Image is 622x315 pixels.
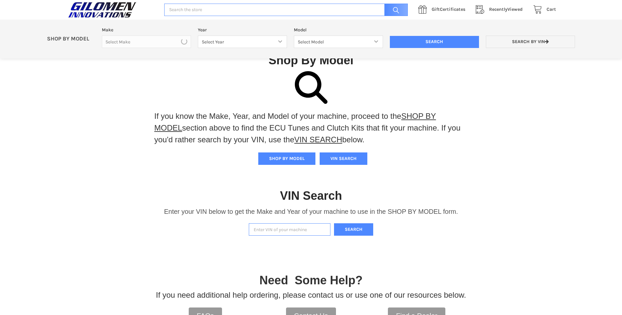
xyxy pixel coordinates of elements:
[66,53,556,68] h1: Shop By Model
[249,223,330,236] input: Enter VIN of your machine
[198,26,287,33] label: Year
[381,4,408,16] input: Search
[489,7,507,12] span: Recently
[164,4,408,16] input: Search the store
[432,7,440,12] span: Gift
[294,26,383,33] label: Model
[44,36,99,42] p: SHOP BY MODEL
[66,2,138,18] img: GILOMEN INNOVATIONS
[154,110,468,146] p: If you know the Make, Year, and Model of your machine, proceed to the section above to find the E...
[486,36,575,48] a: Search by VIN
[530,6,556,14] a: Cart
[432,7,465,12] span: Certificates
[258,152,315,165] button: SHOP BY MODEL
[154,112,436,132] a: SHOP BY MODEL
[547,7,556,12] span: Cart
[294,135,342,144] a: VIN SEARCH
[334,223,373,236] button: Search
[156,289,466,301] p: If you need additional help ordering, please contact us or use one of our resources below.
[280,188,342,203] h1: VIN Search
[472,6,530,14] a: RecentlyViewed
[415,6,472,14] a: GiftCertificates
[320,152,367,165] button: VIN SEARCH
[259,272,362,289] p: Need Some Help?
[66,2,157,18] a: GILOMEN INNOVATIONS
[390,36,479,48] input: Search
[164,207,458,216] p: Enter your VIN below to get the Make and Year of your machine to use in the SHOP BY MODEL form.
[489,7,523,12] span: Viewed
[102,26,191,33] label: Make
